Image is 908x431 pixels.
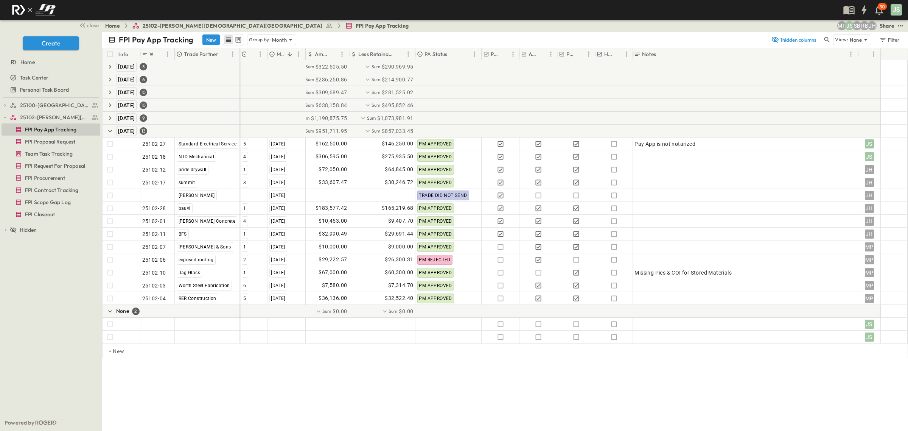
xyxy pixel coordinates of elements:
[382,204,413,212] span: $165,219.68
[272,36,287,44] p: Month
[316,102,347,109] span: $638,158.84
[419,231,452,237] span: PM APPROVED
[243,141,246,147] span: 5
[140,76,147,83] div: 6
[864,178,874,187] div: JH
[271,257,285,262] span: [DATE]
[385,230,413,238] span: $29,691.44
[179,270,201,275] span: Jag Glass
[419,244,452,250] span: PM APPROVED
[76,20,100,30] button: close
[20,58,35,66] span: Home
[316,63,347,70] span: $322,505.50
[271,193,285,198] span: [DATE]
[243,180,246,185] span: 3
[419,283,452,288] span: PM APPROVED
[118,77,135,83] span: [DATE]
[385,268,413,277] span: $60,300.00
[2,148,99,159] a: Team Task Tracking
[142,295,166,302] span: 25102-04
[419,193,467,198] span: TRADE DID NOT SEND
[25,198,71,206] span: FPI Scope Gap Log
[118,128,135,134] span: [DATE]
[319,268,347,277] span: $67,000.00
[316,76,347,83] span: $236,250.86
[852,21,861,30] div: Sterling Barnett (sterling@fpibuilders.com)
[322,281,347,290] span: $7,580.00
[388,217,414,225] span: $9,407.70
[271,270,285,275] span: [DATE]
[864,165,874,174] div: JH
[25,211,55,218] span: FPI Closeout
[345,22,409,30] a: FPI Pay App Tracking
[20,114,89,121] span: 25102-Christ The Redeemer Anglican Church
[837,21,846,30] div: Monica Pruteanu (mpruteanu@fpibuilders.com)
[247,50,256,58] button: Sort
[202,34,220,45] button: New
[389,308,398,314] p: Sum
[25,138,75,145] span: FPI Proposal Request
[315,50,328,58] p: Amount
[846,50,855,59] button: Menu
[23,36,79,50] button: Create
[372,89,381,95] p: Sum
[179,219,236,224] span: [PERSON_NAME] Concrete
[319,178,347,187] span: $33,607.47
[143,22,322,30] span: 25102-[PERSON_NAME][DEMOGRAPHIC_DATA][GEOGRAPHIC_DATA]
[2,173,99,183] a: FPI Procurement
[2,111,100,123] div: 25102-Christ The Redeemer Anglican Churchtest
[179,141,237,147] span: Standard Electrical Service
[142,153,166,161] span: 25102-18
[243,167,246,172] span: 1
[424,50,448,58] p: PA Status
[140,127,147,135] div: 13
[311,114,347,122] span: $1,190,875.75
[233,35,243,44] button: kanban view
[305,76,314,83] p: Sum
[508,50,518,59] button: Menu
[404,50,413,59] button: Menu
[566,50,577,58] p: PM Processed
[271,206,285,211] span: [DATE]
[385,178,413,187] span: $30,246.72
[271,167,285,172] span: [DATE]
[316,204,347,212] span: $183,577.42
[25,162,85,170] span: FPI Request For Proposal
[140,102,147,109] div: 10
[286,50,294,58] button: Sort
[395,50,404,58] button: Sort
[2,123,100,136] div: FPI Pay App Trackingtest
[2,197,99,208] a: FPI Scope Gap Log
[419,180,452,185] span: PM APPROVED
[179,257,214,262] span: exposed roofing
[372,128,381,134] p: Sum
[382,139,413,148] span: $146,250.00
[604,50,614,58] p: HOLD CHECK
[2,124,99,135] a: FPI Pay App Tracking
[118,48,140,60] div: Info
[578,50,586,58] button: Sort
[305,63,314,70] p: Sum
[116,307,129,315] p: None
[864,268,874,277] div: MP
[118,102,135,108] span: [DATE]
[2,99,100,111] div: 25100-Vanguard Prep Schooltest
[305,128,314,134] p: Sum
[861,50,869,58] button: Sort
[119,34,193,45] p: FPI Pay App Tracking
[2,72,99,83] a: Task Center
[616,50,624,58] button: Sort
[382,76,413,83] span: $214,900.77
[319,217,347,225] span: $10,453.00
[118,115,135,121] span: [DATE]
[382,127,413,135] span: $857,033.45
[388,242,414,251] span: $9,000.00
[179,154,215,159] span: NTD Mechanical
[9,2,58,18] img: c8d7d1ed905e502e8f77bf7063faec64e13b34fdb1f2bdd94b0e311fc34f8000.png
[2,172,100,184] div: FPI Procurementtest
[109,347,113,355] p: + New
[305,89,314,95] p: Sum
[864,204,874,213] div: JH
[243,244,246,250] span: 1
[864,320,874,329] div: JS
